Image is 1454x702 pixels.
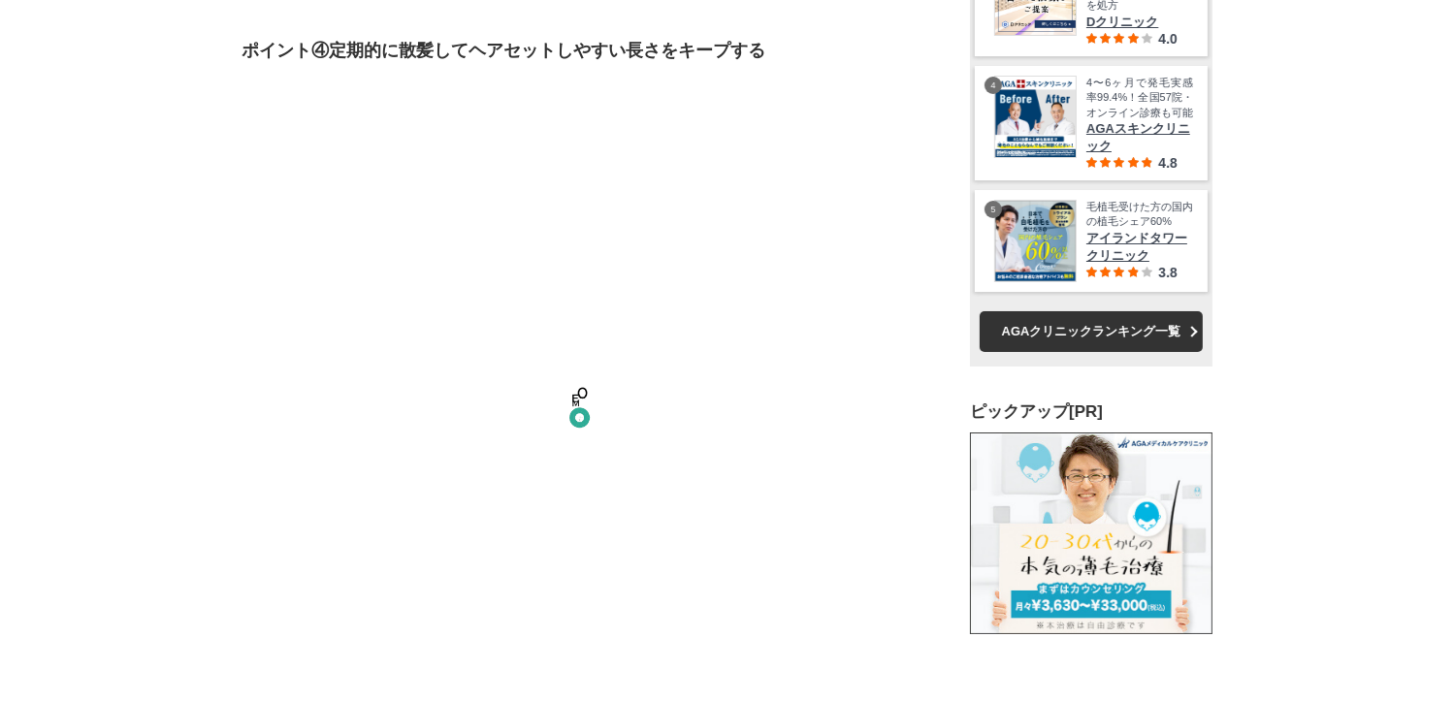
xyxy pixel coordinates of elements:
[1086,229,1193,264] span: アイランドタワークリニック
[995,200,1076,280] img: アイランドタワークリニック
[994,199,1193,281] a: アイランドタワークリニック 毛植毛受けた方の国内の植毛シェア60% アイランドタワークリニック 3.8
[1086,199,1193,229] span: 毛植毛受けた方の国内の植毛シェア60%
[970,400,1212,423] h3: ピックアップ[PR]
[1158,30,1177,46] span: 4.0
[995,76,1076,156] img: AGAスキンクリニック
[1086,75,1193,119] span: 4〜6ヶ月で発毛実感率99.4%！全国57院・オンライン診療も可能
[994,75,1193,170] a: AGAスキンクリニック 4〜6ヶ月で発毛実感率99.4%！全国57院・オンライン診療も可能 AGAスキンクリニック 4.8
[970,432,1212,634] img: AGAメディカルケアクリニック
[1158,264,1177,279] span: 3.8
[1086,119,1193,154] span: AGAスキンクリニック
[242,41,766,60] span: ポイント④定期的に散髪してヘアセットしやすい長さをキープする
[1086,13,1193,30] span: Dクリニック
[980,310,1203,351] a: AGAクリニックランキング一覧
[1158,154,1177,170] span: 4.8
